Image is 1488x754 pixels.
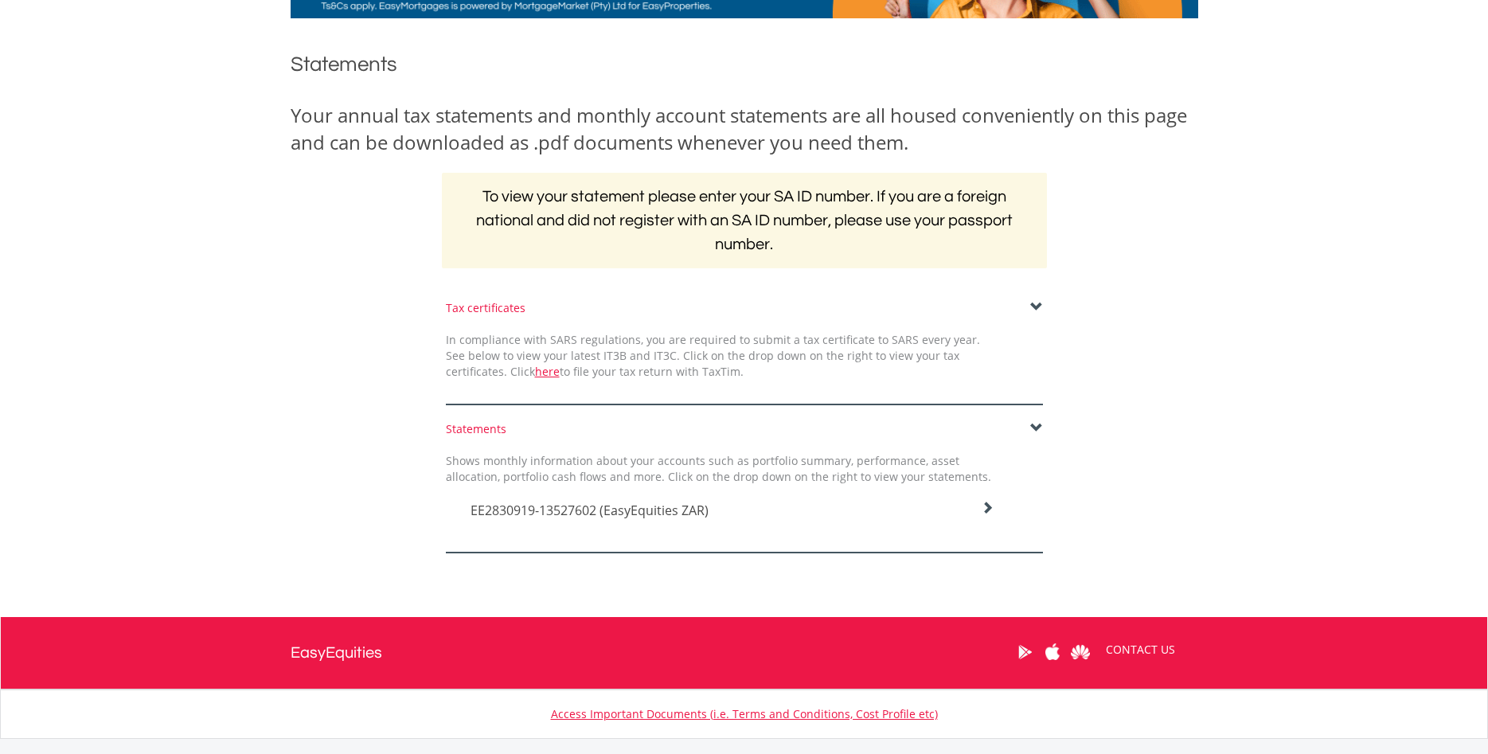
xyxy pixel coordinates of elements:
[446,300,1043,316] div: Tax certificates
[1067,627,1095,677] a: Huawei
[434,453,1003,485] div: Shows monthly information about your accounts such as portfolio summary, performance, asset alloc...
[1011,627,1039,677] a: Google Play
[446,332,980,379] span: In compliance with SARS regulations, you are required to submit a tax certificate to SARS every y...
[471,502,709,519] span: EE2830919-13527602 (EasyEquities ZAR)
[551,706,938,721] a: Access Important Documents (i.e. Terms and Conditions, Cost Profile etc)
[291,617,382,689] a: EasyEquities
[1095,627,1186,672] a: CONTACT US
[510,364,744,379] span: Click to file your tax return with TaxTim.
[446,421,1043,437] div: Statements
[291,102,1198,157] div: Your annual tax statements and monthly account statements are all housed conveniently on this pag...
[535,364,560,379] a: here
[442,173,1047,268] h2: To view your statement please enter your SA ID number. If you are a foreign national and did not ...
[291,54,397,75] span: Statements
[1039,627,1067,677] a: Apple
